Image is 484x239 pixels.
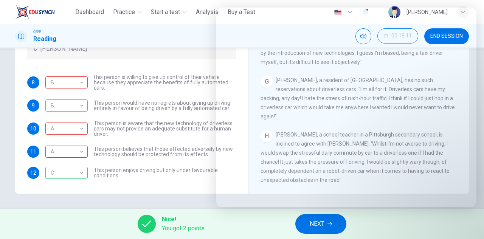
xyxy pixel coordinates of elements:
[94,100,236,111] span: This person would have no regrets about giving up driving entirely in favour of being driven by a...
[94,146,236,157] span: This person believes that those affected adversely by new technology should be protected from its...
[225,5,258,19] button: Buy a Test
[94,74,236,90] span: I his person is willing to give up control of their vehicle because they appreciate the benefits ...
[151,8,180,17] span: Start a test
[94,168,236,178] span: This person enjoys driving but only under favourable conditions.
[110,5,145,19] button: Practice
[162,215,205,224] span: Nice!
[310,219,324,229] span: NEXT
[72,5,107,19] button: Dashboard
[148,5,190,19] button: Start a test
[40,44,87,53] span: [PERSON_NAME]
[15,5,55,20] img: ELTC logo
[15,5,72,20] a: ELTC logo
[45,118,85,140] div: A
[196,8,219,17] span: Analysis
[75,8,104,17] span: Dashboard
[45,141,85,163] div: A
[45,95,85,116] div: B
[30,126,36,131] span: 10
[45,146,88,158] div: B
[33,29,41,34] span: CEFR
[45,167,88,179] div: C
[216,8,476,207] iframe: Intercom live chat
[33,34,56,43] h1: Reading
[94,121,236,137] span: This person is aware that the new technology of driverless cars may not provide an adequate subst...
[32,103,35,108] span: 9
[32,80,35,85] span: 8
[162,224,205,233] span: You got 2 points
[295,214,346,234] button: NEXT
[33,44,37,53] span: C
[388,6,400,18] img: Profile picture
[45,76,88,88] div: C
[45,99,88,112] div: B
[45,72,85,93] div: B
[45,162,85,184] div: C
[193,5,222,19] button: Analysis
[45,123,88,135] div: C
[458,213,476,231] iframe: Intercom live chat
[30,170,36,175] span: 12
[113,8,135,17] span: Practice
[30,149,36,154] span: 11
